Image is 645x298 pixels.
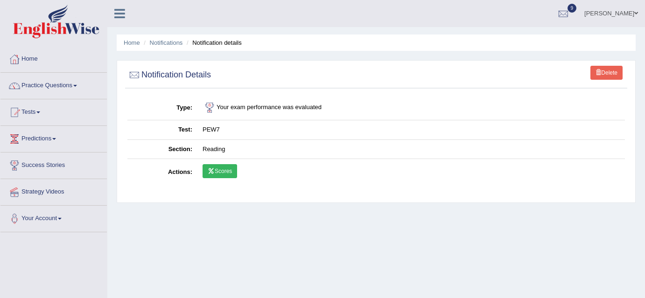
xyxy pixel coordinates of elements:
a: Notifications [150,39,183,46]
a: Delete [590,66,623,80]
a: Success Stories [0,152,107,176]
th: Type [127,96,197,120]
span: 9 [568,4,577,13]
a: Your Account [0,206,107,229]
a: Strategy Videos [0,179,107,202]
h2: Notification Details [127,68,211,82]
td: PEW7 [197,120,625,140]
a: Scores [203,164,237,178]
a: Practice Questions [0,73,107,96]
th: Test [127,120,197,140]
a: Home [124,39,140,46]
th: Actions [127,159,197,186]
a: Home [0,46,107,69]
td: Your exam performance was evaluated [197,96,625,120]
li: Notification details [184,38,242,47]
a: Predictions [0,126,107,149]
td: Reading [197,139,625,159]
a: Tests [0,99,107,123]
th: Section [127,139,197,159]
